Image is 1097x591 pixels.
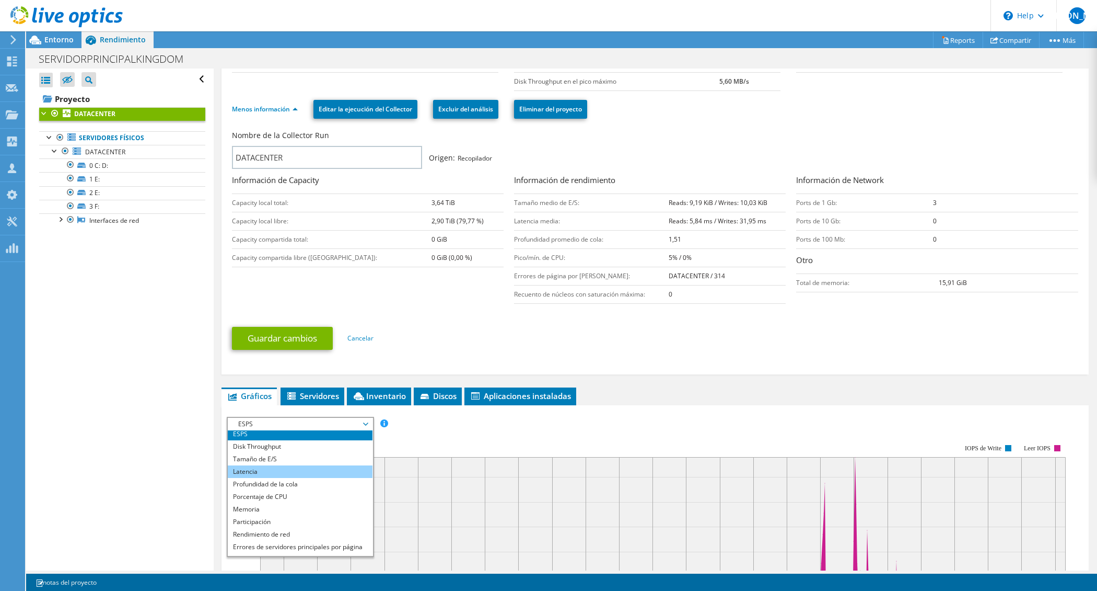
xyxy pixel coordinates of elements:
[1039,32,1084,48] a: Más
[719,77,749,86] b: 5,60 MB/s
[514,76,719,87] label: Disk Throughput en el pico máximo
[232,174,504,188] h3: Información de Capacity
[933,198,937,207] b: 3
[983,32,1040,48] a: Compartir
[514,100,587,119] a: Eliminar del proyecto
[431,212,504,230] td: 2,90 TiB (79,77 %)
[796,274,939,292] td: Total de memoria:
[228,553,372,566] li: Línea de Workload Concentration
[232,248,431,267] td: Capacity compartida libre ([GEOGRAPHIC_DATA]):
[1003,11,1013,20] svg: \n
[228,541,372,553] li: Errores de servidores principales por página
[74,109,115,118] b: DATACENTER
[228,491,372,503] li: Porcentaje de CPU
[100,35,146,44] span: Rendimiento
[514,267,669,285] td: Errores de página por [PERSON_NAME]:
[85,147,125,156] span: DATACENTER
[34,53,200,65] h1: SERVIDORPRINCIPALKINGDOM
[227,391,272,401] span: Gráficos
[514,174,786,188] h3: Información de rendimiento
[514,285,669,303] td: Recuento de núcleos con saturación máxima:
[39,213,205,227] a: Interfaces de red
[796,212,933,230] td: Ports de 10 Gb:
[228,440,372,453] li: Disk Throughput
[233,418,367,430] span: ESPS
[939,278,967,287] b: 15,91 GiB
[933,217,937,225] b: 0
[232,327,333,350] a: Guardar cambios
[286,391,339,401] span: Servidores
[431,194,504,212] td: 3,64 TiB
[514,230,669,248] td: Profundidad promedio de cola:
[228,478,372,491] li: Profundidad de la cola
[419,391,457,401] span: Discos
[669,217,766,225] b: Reads: 5,84 ms / Writes: 31,95 ms
[44,35,74,44] span: Entorno
[431,248,504,267] td: 0 GiB (0,00 %)
[313,100,417,119] a: Editar la ejecución del Collector
[669,271,725,280] b: DATACENTER / 314
[39,172,205,186] a: 1 E:
[429,154,492,163] span: Recopilador
[39,90,205,107] a: Proyecto
[514,212,669,230] td: Latencia media:
[933,32,983,48] a: Reports
[796,194,933,212] td: Ports de 1 Gb:
[669,290,672,299] b: 0
[232,194,431,212] td: Capacity local total:
[39,158,205,172] a: 0 C: D:
[933,235,937,244] b: 0
[352,391,406,401] span: Inventario
[429,153,455,163] label: Origen:
[514,194,669,212] td: Tamaño medio de E/S:
[228,428,372,440] li: ESPS
[347,334,374,343] a: Cancelar
[796,174,1078,188] h3: Información de Network
[39,145,205,158] a: DATACENTER
[431,230,504,248] td: 0 GiB
[470,391,571,401] span: Aplicaciones instaladas
[669,198,767,207] b: Reads: 9,19 KiB / Writes: 10,03 KiB
[669,235,681,244] b: 1,51
[228,516,372,528] li: Participación
[39,200,205,213] a: 3 F:
[1024,445,1051,452] text: Leer IOPS
[796,254,1078,268] h3: Otro
[669,253,692,262] b: 5% / 0%
[232,105,298,113] a: Menos información
[433,100,498,119] a: Excluir del análisis
[232,212,431,230] td: Capacity local libre:
[228,503,372,516] li: Memoria
[228,465,372,478] li: Latencia
[39,186,205,200] a: 2 E:
[1069,7,1086,24] span: [PERSON_NAME]
[514,248,669,267] td: Pico/mín. de CPU:
[39,131,205,145] a: Servidores físicos
[796,230,933,248] td: Ports de 100 Mb:
[232,130,329,141] label: Nombre de la Collector Run
[228,528,372,541] li: Rendimiento de red
[232,230,431,248] td: Capacity compartida total:
[228,453,372,465] li: Tamaño de E/S
[28,576,104,589] a: notas del proyecto
[39,107,205,121] a: DATACENTER
[965,445,1001,452] text: IOPS de Write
